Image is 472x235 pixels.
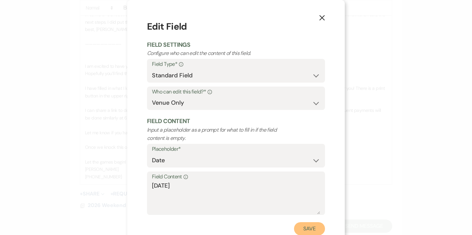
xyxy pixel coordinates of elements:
[152,181,320,214] textarea: [DATE]
[147,41,325,49] h2: Field Settings
[147,126,289,143] p: Input a placeholder as a prompt for what to fill in if the field content is empty.
[147,20,325,34] h1: Edit Field
[147,49,289,58] p: Configure who can edit the content of this field.
[152,60,320,69] label: Field Type*
[152,87,320,97] label: Who can edit this field?*
[152,144,320,154] label: Placeholder*
[152,172,320,182] label: Field Content
[147,117,325,125] h2: Field Content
